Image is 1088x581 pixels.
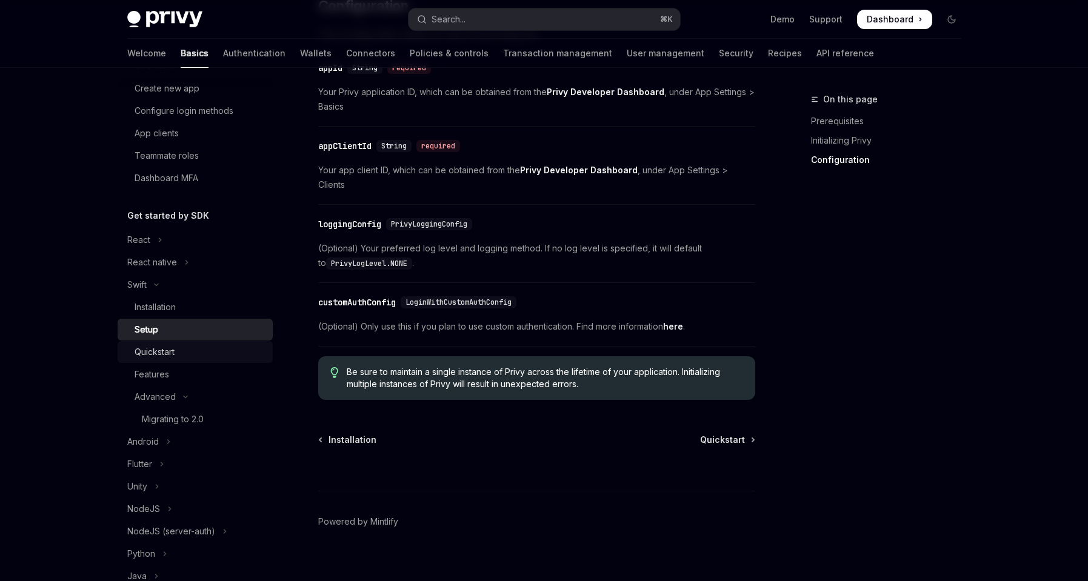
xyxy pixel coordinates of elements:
span: PrivyLoggingConfig [391,219,467,229]
span: LoginWithCustomAuthConfig [405,297,512,307]
div: appId [318,62,342,74]
div: Dashboard MFA [135,171,198,185]
a: Demo [770,13,795,25]
div: loggingConfig [318,218,381,230]
a: here [663,321,683,332]
span: Your Privy application ID, which can be obtained from the , under App Settings > Basics [318,85,755,114]
img: dark logo [127,11,202,28]
h5: Get started by SDK [127,208,209,223]
div: NodeJS (server-auth) [127,524,215,539]
a: Connectors [346,39,395,68]
a: Privy Developer Dashboard [547,87,664,98]
a: Prerequisites [811,111,971,131]
a: Transaction management [503,39,612,68]
div: required [387,62,431,74]
div: Setup [135,322,158,337]
a: Setup [118,319,273,340]
div: Python [127,546,155,561]
span: String [381,141,407,151]
a: Powered by Mintlify [318,516,398,528]
a: Teammate roles [118,145,273,167]
div: Advanced [135,390,176,404]
a: Migrating to 2.0 [118,408,273,430]
svg: Tip [330,367,339,378]
span: String [352,63,378,73]
a: Dashboard [857,10,932,29]
a: Welcome [127,39,166,68]
a: Support [809,13,843,25]
span: Installation [329,434,376,446]
button: Toggle Unity section [118,476,273,497]
div: appClientId [318,140,372,152]
a: Privy Developer Dashboard [520,165,638,176]
button: Open search [409,8,680,30]
div: React [127,233,150,247]
button: Toggle Flutter section [118,453,273,475]
code: PrivyLogLevel.NONE [326,257,412,270]
div: Swift [127,277,147,292]
a: Basics [181,39,209,68]
a: API reference [816,39,874,68]
span: On this page [823,92,878,107]
button: Toggle dark mode [942,10,961,29]
button: Toggle Android section [118,431,273,453]
span: (Optional) Only use this if you plan to use custom authentication. Find more information . [318,319,755,334]
span: (Optional) Your preferred log level and logging method. If no log level is specified, it will def... [318,241,755,270]
div: Migrating to 2.0 [142,412,204,427]
strong: Privy Developer Dashboard [520,165,638,175]
div: Installation [135,300,176,314]
button: Toggle Advanced section [118,386,273,408]
span: Your app client ID, which can be obtained from the , under App Settings > Clients [318,163,755,192]
div: Configure login methods [135,104,233,118]
a: Authentication [223,39,285,68]
a: Security [719,39,753,68]
span: Quickstart [700,434,745,446]
div: App clients [135,126,179,141]
a: Features [118,364,273,385]
button: Toggle NodeJS (server-auth) section [118,520,273,542]
strong: Privy Developer Dashboard [547,87,664,97]
span: Be sure to maintain a single instance of Privy across the lifetime of your application. Initializ... [347,366,743,390]
div: required [416,140,460,152]
div: Android [127,434,159,449]
a: User management [627,39,704,68]
a: Wallets [300,39,332,68]
div: Create new app [135,81,199,96]
a: Dashboard MFA [118,167,273,189]
a: Quickstart [700,434,754,446]
button: Toggle Swift section [118,274,273,296]
a: Installation [118,296,273,318]
div: React native [127,255,177,270]
div: Quickstart [135,345,175,359]
a: Create new app [118,78,273,99]
a: Recipes [768,39,802,68]
button: Toggle React section [118,229,273,251]
div: Features [135,367,169,382]
div: customAuthConfig [318,296,396,308]
div: NodeJS [127,502,160,516]
a: Initializing Privy [811,131,971,150]
a: Quickstart [118,341,273,363]
div: Search... [432,12,466,27]
div: Flutter [127,457,152,471]
span: Dashboard [867,13,913,25]
button: Toggle Python section [118,543,273,565]
a: Policies & controls [410,39,489,68]
span: ⌘ K [660,15,673,24]
a: App clients [118,122,273,144]
button: Toggle React native section [118,251,273,273]
a: Configure login methods [118,100,273,122]
div: Teammate roles [135,148,199,163]
a: Configuration [811,150,971,170]
a: Installation [319,434,376,446]
button: Toggle NodeJS section [118,498,273,520]
div: Unity [127,479,147,494]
